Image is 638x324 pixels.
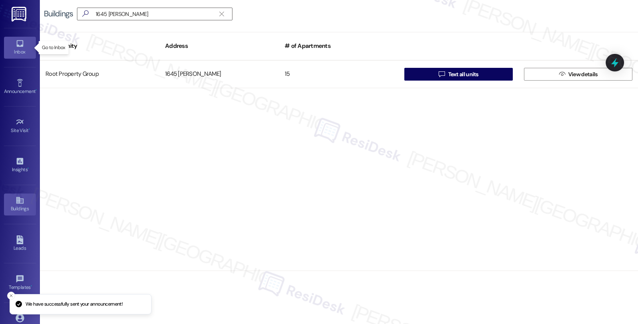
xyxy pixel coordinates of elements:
[79,10,92,18] i: 
[40,36,159,56] div: Community
[7,292,15,300] button: Close toast
[159,66,279,82] div: 1645 [PERSON_NAME]
[4,37,36,58] a: Inbox
[279,36,399,56] div: # of Apartments
[4,272,36,294] a: Templates •
[219,11,224,17] i: 
[42,44,65,51] p: Go to Inbox
[559,71,565,77] i: 
[4,194,36,215] a: Buildings
[4,154,36,176] a: Insights •
[439,71,445,77] i: 
[279,66,399,82] div: 15
[28,166,29,171] span: •
[448,70,478,79] span: Text all units
[96,8,215,20] input: Search by building address
[12,7,28,22] img: ResiDesk Logo
[44,10,73,18] div: Buildings
[31,283,32,289] span: •
[4,233,36,255] a: Leads
[26,301,122,308] p: We have successfully sent your announcement!
[524,68,632,81] button: View details
[215,8,228,20] button: Clear text
[568,70,598,79] span: View details
[159,36,279,56] div: Address
[4,115,36,137] a: Site Visit •
[35,87,37,93] span: •
[404,68,513,81] button: Text all units
[40,66,159,82] div: Root Property Group
[29,126,30,132] span: •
